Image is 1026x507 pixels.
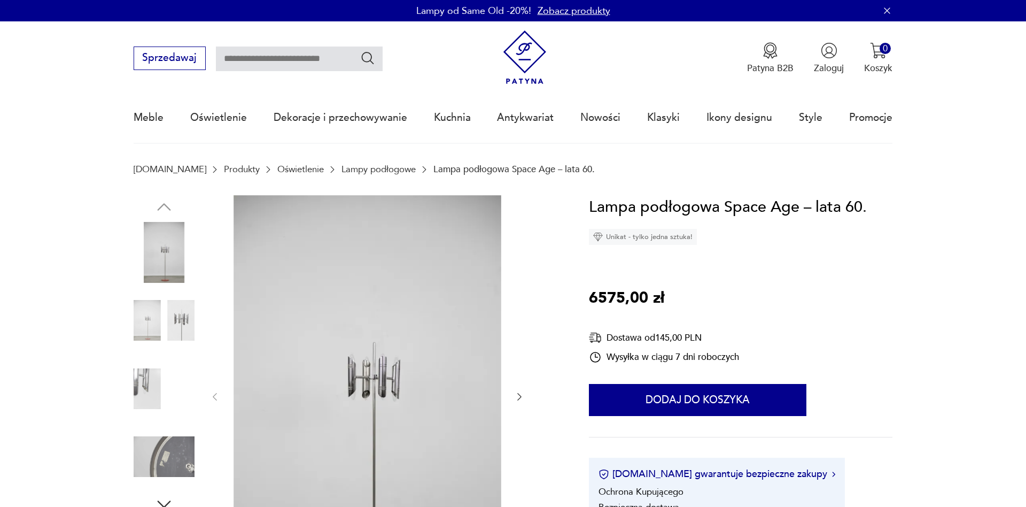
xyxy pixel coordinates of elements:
[434,93,471,142] a: Kuchnia
[647,93,680,142] a: Klasyki
[190,93,247,142] a: Oświetlenie
[747,42,794,74] a: Ikona medaluPatyna B2B
[589,384,806,416] button: Dodaj do koszyka
[589,286,664,311] p: 6575,00 zł
[849,93,892,142] a: Promocje
[762,42,779,59] img: Ikona medalu
[832,472,835,477] img: Ikona strzałki w prawo
[880,43,891,54] div: 0
[814,42,844,74] button: Zaloguj
[134,93,164,142] a: Meble
[360,50,376,66] button: Szukaj
[580,93,620,142] a: Nowości
[706,93,772,142] a: Ikony designu
[814,62,844,74] p: Zaloguj
[589,229,697,245] div: Unikat - tylko jedna sztuka!
[593,232,603,242] img: Ikona diamentu
[274,93,407,142] a: Dekoracje i przechowywanie
[747,62,794,74] p: Patyna B2B
[134,426,195,487] img: Zdjęcie produktu Lampa podłogowa Space Age – lata 60.
[277,164,324,174] a: Oświetlenie
[341,164,416,174] a: Lampy podłogowe
[416,4,531,18] p: Lampy od Same Old -20%!
[870,42,887,59] img: Ikona koszyka
[589,331,739,344] div: Dostawa od 145,00 PLN
[589,195,867,220] h1: Lampa podłogowa Space Age – lata 60.
[589,331,602,344] img: Ikona dostawy
[134,358,195,419] img: Zdjęcie produktu Lampa podłogowa Space Age – lata 60.
[864,42,892,74] button: 0Koszyk
[134,222,195,283] img: Zdjęcie produktu Lampa podłogowa Space Age – lata 60.
[538,4,610,18] a: Zobacz produkty
[134,164,206,174] a: [DOMAIN_NAME]
[864,62,892,74] p: Koszyk
[589,351,739,364] div: Wysyłka w ciągu 7 dni roboczych
[598,486,683,498] li: Ochrona Kupującego
[598,469,609,480] img: Ikona certyfikatu
[799,93,822,142] a: Style
[134,290,195,351] img: Zdjęcie produktu Lampa podłogowa Space Age – lata 60.
[821,42,837,59] img: Ikonka użytkownika
[598,467,835,481] button: [DOMAIN_NAME] gwarantuje bezpieczne zakupy
[497,93,554,142] a: Antykwariat
[433,164,595,174] p: Lampa podłogowa Space Age – lata 60.
[747,42,794,74] button: Patyna B2B
[498,30,552,84] img: Patyna - sklep z meblami i dekoracjami vintage
[224,164,260,174] a: Produkty
[134,47,206,70] button: Sprzedawaj
[134,55,206,63] a: Sprzedawaj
